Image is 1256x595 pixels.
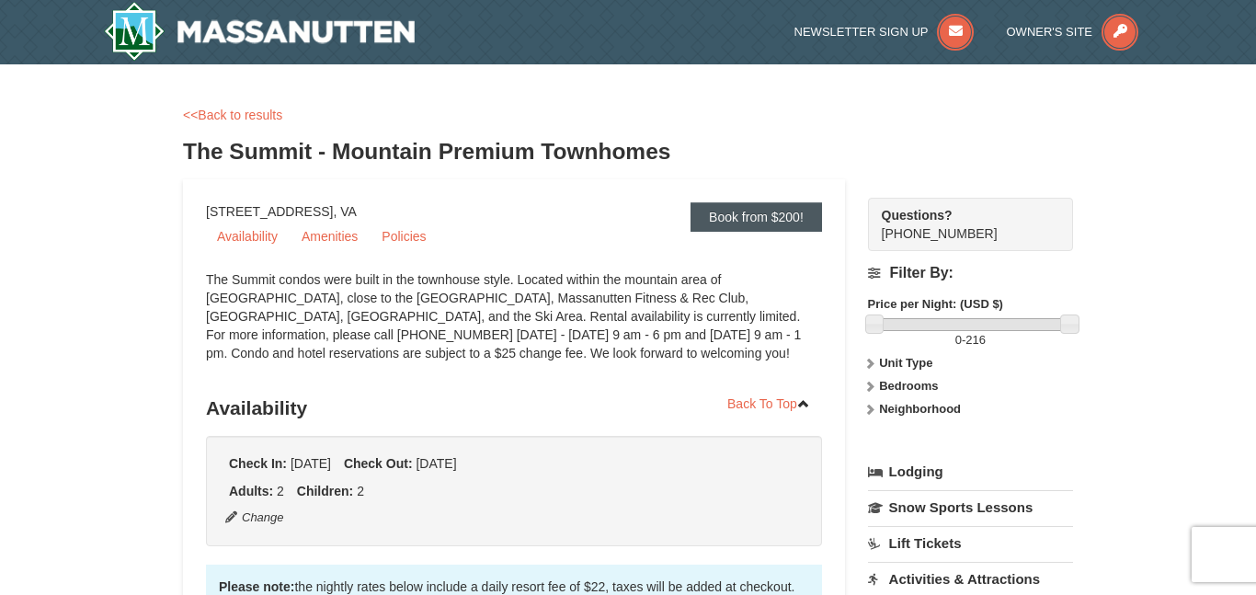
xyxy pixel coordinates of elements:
[357,484,364,498] span: 2
[206,223,289,250] a: Availability
[297,484,353,498] strong: Children:
[104,2,415,61] img: Massanutten Resort Logo
[868,331,1073,349] label: -
[868,265,1073,281] h4: Filter By:
[219,579,294,594] strong: Please note:
[794,25,975,39] a: Newsletter Sign Up
[691,202,822,232] a: Book from $200!
[879,402,961,416] strong: Neighborhood
[291,223,369,250] a: Amenities
[183,108,282,122] a: <<Back to results
[1007,25,1139,39] a: Owner's Site
[371,223,437,250] a: Policies
[868,455,1073,488] a: Lodging
[882,208,953,223] strong: Questions?
[344,456,413,471] strong: Check Out:
[229,456,287,471] strong: Check In:
[416,456,456,471] span: [DATE]
[104,2,415,61] a: Massanutten Resort
[1007,25,1093,39] span: Owner's Site
[868,490,1073,524] a: Snow Sports Lessons
[879,379,938,393] strong: Bedrooms
[955,333,962,347] span: 0
[794,25,929,39] span: Newsletter Sign Up
[868,297,1003,311] strong: Price per Night: (USD $)
[277,484,284,498] span: 2
[715,390,822,418] a: Back To Top
[868,526,1073,560] a: Lift Tickets
[879,356,932,370] strong: Unit Type
[291,456,331,471] span: [DATE]
[206,390,822,427] h3: Availability
[229,484,273,498] strong: Adults:
[206,270,822,381] div: The Summit condos were built in the townhouse style. Located within the mountain area of [GEOGRAP...
[965,333,986,347] span: 216
[183,133,1073,170] h3: The Summit - Mountain Premium Townhomes
[882,206,1040,241] span: [PHONE_NUMBER]
[224,508,285,528] button: Change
